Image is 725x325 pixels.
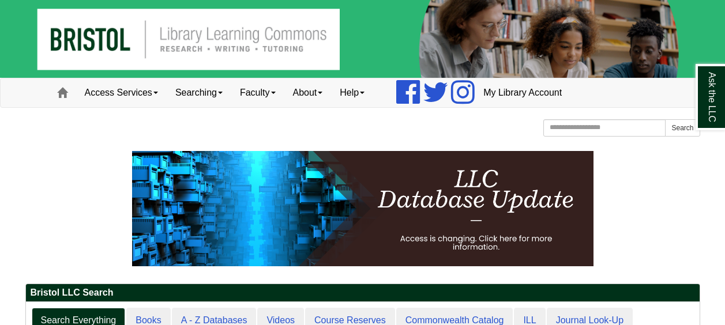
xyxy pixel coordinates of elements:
[26,284,700,302] h2: Bristol LLC Search
[231,78,284,107] a: Faculty
[475,78,570,107] a: My Library Account
[167,78,231,107] a: Searching
[76,78,167,107] a: Access Services
[284,78,332,107] a: About
[665,119,700,137] button: Search
[331,78,373,107] a: Help
[132,151,593,266] img: HTML tutorial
